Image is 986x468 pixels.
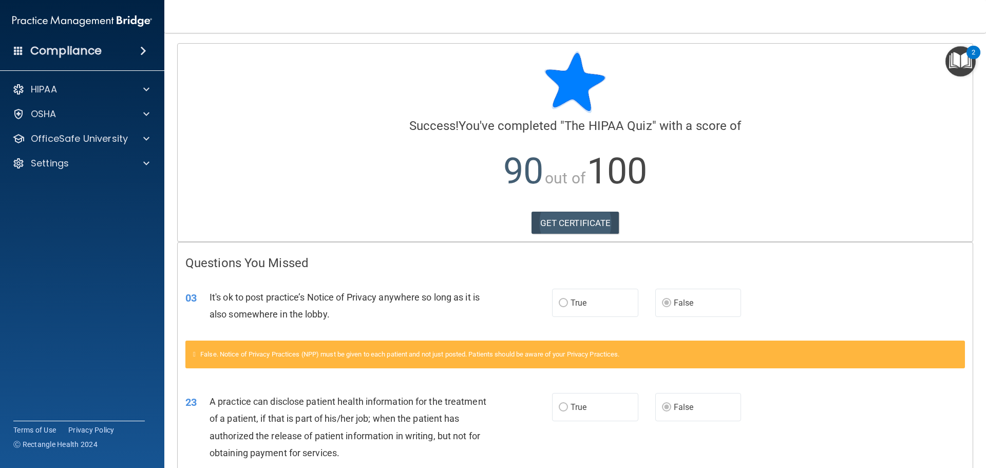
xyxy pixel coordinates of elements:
[12,11,152,31] img: PMB logo
[68,425,115,435] a: Privacy Policy
[12,83,149,96] a: HIPAA
[31,133,128,145] p: OfficeSafe University
[200,350,619,358] span: False. Notice of Privacy Practices (NPP) must be given to each patient and not just posted. Patie...
[564,119,652,133] span: The HIPAA Quiz
[12,108,149,120] a: OSHA
[545,169,585,187] span: out of
[30,44,102,58] h4: Compliance
[544,51,606,113] img: blue-star-rounded.9d042014.png
[587,150,647,192] span: 100
[210,292,480,320] span: It's ok to post practice’s Notice of Privacy anywhere so long as it is also somewhere in the lobby.
[674,402,694,412] span: False
[12,157,149,170] a: Settings
[185,256,965,270] h4: Questions You Missed
[935,397,974,436] iframe: Drift Widget Chat Controller
[185,396,197,408] span: 23
[31,83,57,96] p: HIPAA
[559,299,568,307] input: True
[559,404,568,411] input: True
[674,298,694,308] span: False
[662,299,671,307] input: False
[532,212,619,234] a: GET CERTIFICATE
[972,52,975,66] div: 2
[13,425,56,435] a: Terms of Use
[571,402,586,412] span: True
[13,439,98,450] span: Ⓒ Rectangle Health 2024
[185,292,197,304] span: 03
[662,404,671,411] input: False
[210,396,486,458] span: A practice can disclose patient health information for the treatment of a patient, if that is par...
[945,46,976,77] button: Open Resource Center, 2 new notifications
[571,298,586,308] span: True
[12,133,149,145] a: OfficeSafe University
[31,157,69,170] p: Settings
[409,119,459,133] span: Success!
[31,108,56,120] p: OSHA
[185,119,965,133] h4: You've completed " " with a score of
[503,150,543,192] span: 90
